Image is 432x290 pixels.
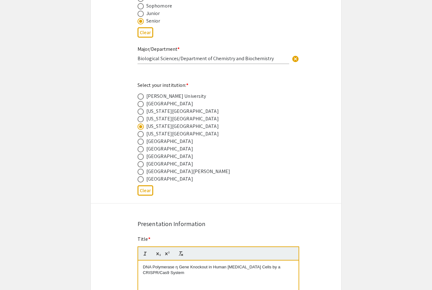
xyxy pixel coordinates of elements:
div: [US_STATE][GEOGRAPHIC_DATA] [146,108,219,115]
button: Clear [138,27,153,38]
div: [PERSON_NAME] University [146,92,206,100]
div: [GEOGRAPHIC_DATA] [146,160,193,168]
div: [GEOGRAPHIC_DATA] [146,138,193,145]
button: Clear [289,52,302,65]
div: [GEOGRAPHIC_DATA] [146,175,193,183]
div: [US_STATE][GEOGRAPHIC_DATA] [146,123,219,130]
div: [GEOGRAPHIC_DATA] [146,145,193,153]
mat-label: Select your institution: [138,82,189,88]
div: Senior [146,17,160,25]
p: DNA Polymerase η Gene Knockout in Human [MEDICAL_DATA] Cells by a CRISPR/Cas9 System [143,264,294,276]
iframe: Chat [5,262,27,285]
div: [GEOGRAPHIC_DATA][PERSON_NAME] [146,168,230,175]
span: cancel [292,55,299,63]
div: [GEOGRAPHIC_DATA] [146,100,193,108]
div: [GEOGRAPHIC_DATA] [146,153,193,160]
mat-label: Title [138,236,150,242]
div: Presentation Information [138,219,294,229]
div: Sophomore [146,2,172,10]
div: [US_STATE][GEOGRAPHIC_DATA] [146,130,219,138]
mat-label: Major/Department [138,46,180,52]
button: Clear [138,185,153,196]
div: Junior [146,10,160,17]
div: [US_STATE][GEOGRAPHIC_DATA] [146,115,219,123]
input: Type Here [138,55,289,62]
